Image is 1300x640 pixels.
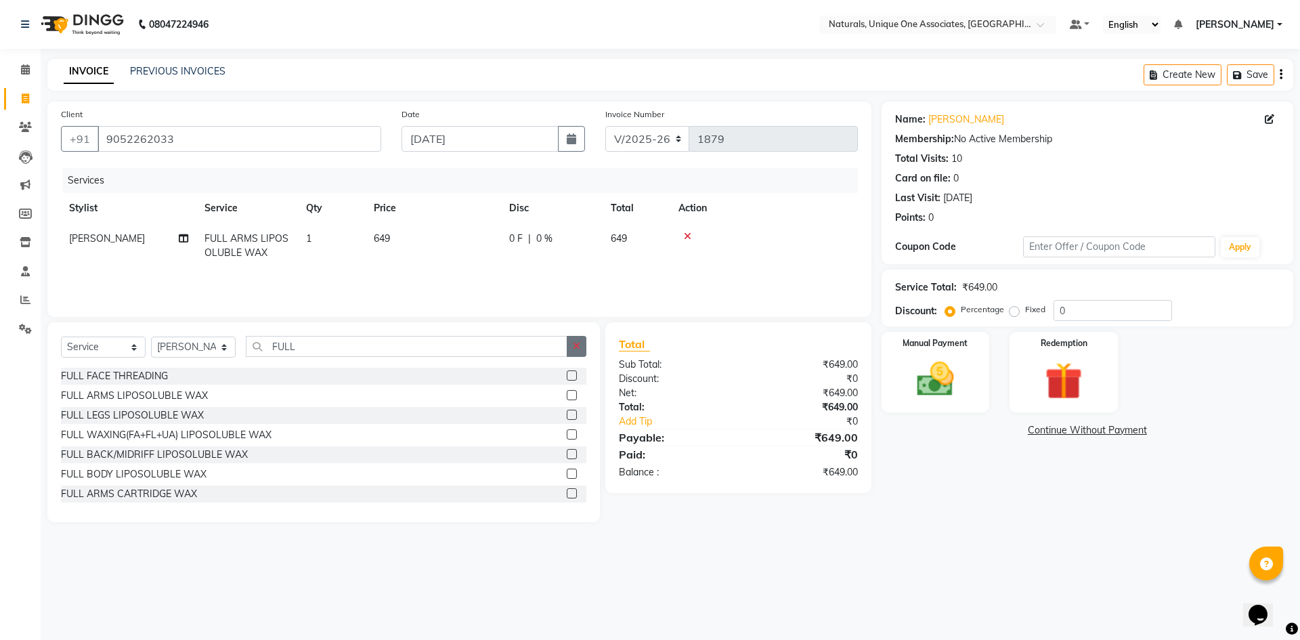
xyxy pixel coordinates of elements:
[61,389,208,403] div: FULL ARMS LIPOSOLUBLE WAX
[97,126,381,152] input: Search by Name/Mobile/Email/Code
[895,191,940,205] div: Last Visit:
[61,467,207,482] div: FULL BODY LIPOSOLUBLE WAX
[298,193,366,223] th: Qty
[738,465,867,479] div: ₹649.00
[905,358,966,401] img: _cash.svg
[64,60,114,84] a: INVOICE
[1243,586,1286,626] iframe: chat widget
[1227,64,1274,85] button: Save
[366,193,501,223] th: Price
[609,400,738,414] div: Total:
[611,232,627,244] span: 649
[246,336,567,357] input: Search or Scan
[760,414,867,429] div: ₹0
[895,112,926,127] div: Name:
[69,232,145,244] span: [PERSON_NAME]
[962,280,997,295] div: ₹649.00
[61,408,204,423] div: FULL LEGS LIPOSOLUBLE WAX
[738,386,867,400] div: ₹649.00
[895,132,954,146] div: Membership:
[61,108,83,121] label: Client
[402,108,420,121] label: Date
[609,465,738,479] div: Balance :
[1041,337,1087,349] label: Redemption
[895,240,1023,254] div: Coupon Code
[895,280,957,295] div: Service Total:
[738,400,867,414] div: ₹649.00
[1196,18,1274,32] span: [PERSON_NAME]
[528,232,531,246] span: |
[196,193,298,223] th: Service
[35,5,127,43] img: logo
[1033,358,1094,404] img: _gift.svg
[61,193,196,223] th: Stylist
[62,168,868,193] div: Services
[149,5,209,43] b: 08047224946
[953,171,959,186] div: 0
[738,429,867,446] div: ₹649.00
[609,429,738,446] div: Payable:
[619,337,650,351] span: Total
[609,386,738,400] div: Net:
[609,414,760,429] a: Add Tip
[609,372,738,386] div: Discount:
[895,152,949,166] div: Total Visits:
[609,358,738,372] div: Sub Total:
[1144,64,1221,85] button: Create New
[61,369,168,383] div: FULL FACE THREADING
[951,152,962,166] div: 10
[738,372,867,386] div: ₹0
[895,132,1280,146] div: No Active Membership
[501,193,603,223] th: Disc
[61,428,272,442] div: FULL WAXING(FA+FL+UA) LIPOSOLUBLE WAX
[1025,303,1045,316] label: Fixed
[895,171,951,186] div: Card on file:
[1221,237,1259,257] button: Apply
[738,358,867,372] div: ₹649.00
[509,232,523,246] span: 0 F
[928,211,934,225] div: 0
[943,191,972,205] div: [DATE]
[204,232,288,259] span: FULL ARMS LIPOSOLUBLE WAX
[374,232,390,244] span: 649
[130,65,225,77] a: PREVIOUS INVOICES
[603,193,670,223] th: Total
[306,232,311,244] span: 1
[536,232,552,246] span: 0 %
[884,423,1291,438] a: Continue Without Payment
[61,126,99,152] button: +91
[605,108,664,121] label: Invoice Number
[928,112,1004,127] a: [PERSON_NAME]
[895,211,926,225] div: Points:
[738,446,867,463] div: ₹0
[903,337,968,349] label: Manual Payment
[61,448,248,462] div: FULL BACK/MIDRIFF LIPOSOLUBLE WAX
[670,193,858,223] th: Action
[609,446,738,463] div: Paid:
[895,304,937,318] div: Discount:
[1023,236,1215,257] input: Enter Offer / Coupon Code
[961,303,1004,316] label: Percentage
[61,487,197,501] div: FULL ARMS CARTRIDGE WAX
